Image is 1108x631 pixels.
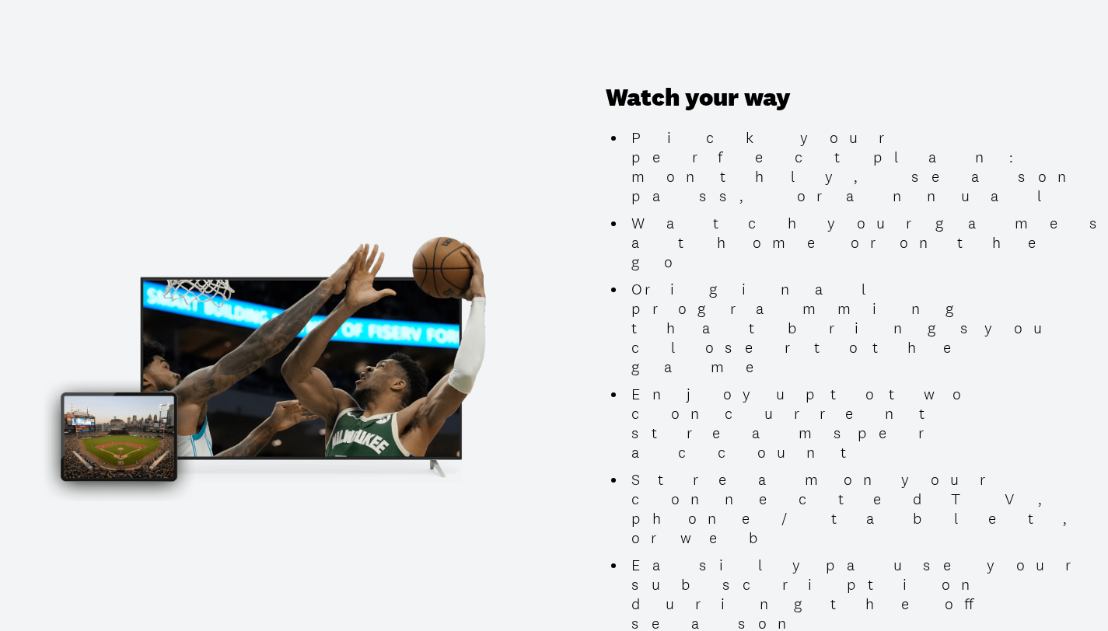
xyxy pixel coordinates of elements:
[37,223,533,502] img: Promotional Image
